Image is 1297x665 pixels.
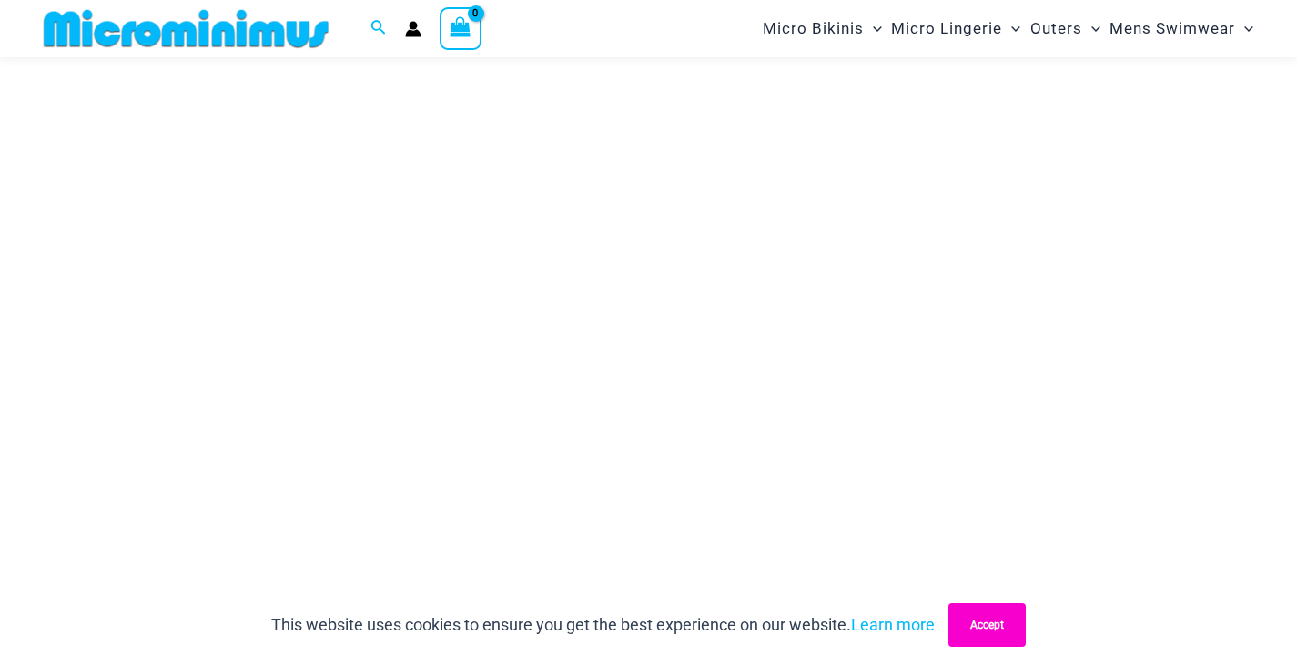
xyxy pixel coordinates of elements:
nav: Site Navigation [755,3,1261,55]
a: View Shopping Cart, empty [440,7,481,49]
span: Outers [1030,5,1082,52]
a: OutersMenu ToggleMenu Toggle [1026,5,1105,52]
span: Menu Toggle [1082,5,1100,52]
span: Micro Lingerie [891,5,1002,52]
span: Menu Toggle [1235,5,1253,52]
button: Accept [948,603,1026,647]
p: This website uses cookies to ensure you get the best experience on our website. [271,611,935,639]
span: Menu Toggle [1002,5,1020,52]
a: Learn more [851,615,935,634]
span: Menu Toggle [864,5,882,52]
a: Micro LingerieMenu ToggleMenu Toggle [887,5,1025,52]
img: MM SHOP LOGO FLAT [36,8,336,49]
a: Mens SwimwearMenu ToggleMenu Toggle [1105,5,1258,52]
a: Account icon link [405,21,421,37]
a: Micro BikinisMenu ToggleMenu Toggle [758,5,887,52]
a: Search icon link [370,17,387,40]
span: Mens Swimwear [1110,5,1235,52]
span: Micro Bikinis [763,5,864,52]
